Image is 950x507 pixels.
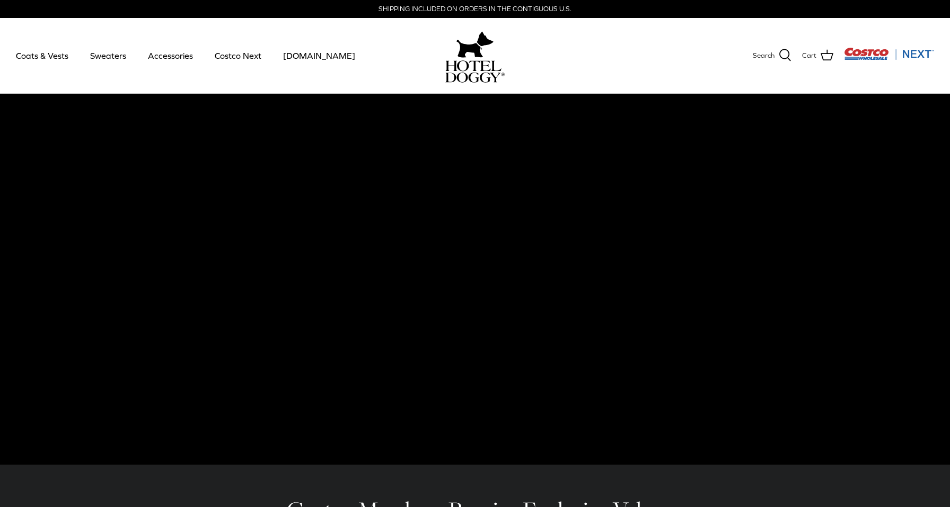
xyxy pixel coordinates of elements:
[6,38,78,74] a: Coats & Vests
[802,50,816,61] span: Cart
[844,54,934,62] a: Visit Costco Next
[753,50,775,61] span: Search
[802,49,833,63] a: Cart
[274,38,365,74] a: [DOMAIN_NAME]
[753,49,791,63] a: Search
[456,29,494,60] img: hoteldoggy.com
[138,38,203,74] a: Accessories
[205,38,271,74] a: Costco Next
[844,47,934,60] img: Costco Next
[81,38,136,74] a: Sweaters
[445,29,505,83] a: hoteldoggy.com hoteldoggycom
[445,60,505,83] img: hoteldoggycom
